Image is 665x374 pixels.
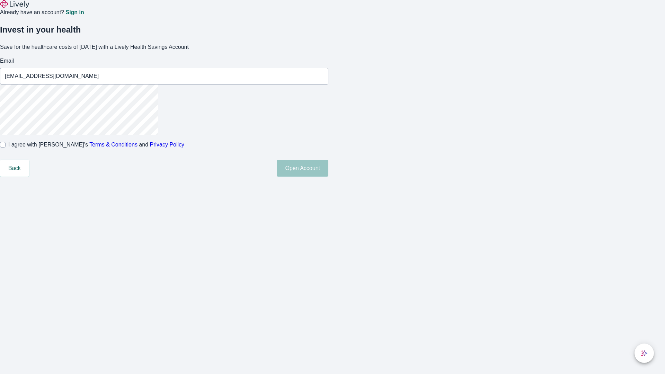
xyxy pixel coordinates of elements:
[635,344,654,363] button: chat
[65,10,84,15] a: Sign in
[8,141,184,149] span: I agree with [PERSON_NAME]’s and
[150,142,185,148] a: Privacy Policy
[641,350,648,357] svg: Lively AI Assistant
[89,142,138,148] a: Terms & Conditions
